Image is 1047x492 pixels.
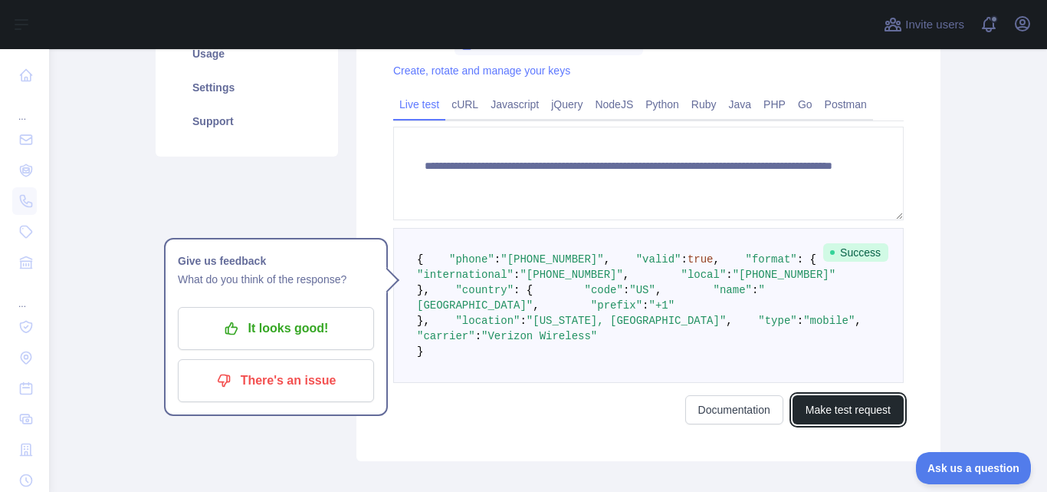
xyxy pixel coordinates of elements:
[623,269,629,281] span: ,
[589,92,639,117] a: NodeJS
[417,284,430,296] span: },
[475,330,481,342] span: :
[12,279,37,310] div: ...
[584,284,622,296] span: "code"
[685,395,783,424] a: Documentation
[604,253,610,266] span: ,
[484,92,545,117] a: Javascript
[178,307,374,350] button: It looks good!
[174,71,320,104] a: Settings
[639,92,685,117] a: Python
[501,253,603,266] span: "[PHONE_NUMBER]"
[714,253,720,266] span: ,
[545,92,589,117] a: jQuery
[455,284,514,296] span: "country"
[823,243,888,262] span: Success
[514,284,533,296] span: : {
[681,269,726,281] span: "local"
[723,92,758,117] a: Java
[455,315,520,327] span: "location"
[629,284,655,296] span: "US"
[417,330,475,342] span: "carrier"
[733,269,835,281] span: "[PHONE_NUMBER]"
[757,92,792,117] a: PHP
[189,368,363,394] p: There's an issue
[494,253,501,266] span: :
[591,299,642,312] span: "prefix"
[514,269,520,281] span: :
[797,253,816,266] span: : {
[758,315,796,327] span: "type"
[855,315,861,327] span: ,
[752,284,758,296] span: :
[178,359,374,402] button: There's an issue
[803,315,855,327] span: "mobile"
[174,104,320,138] a: Support
[746,253,797,266] span: "format"
[417,345,423,358] span: }
[636,253,681,266] span: "valid"
[623,284,629,296] span: :
[916,452,1032,484] iframe: Toggle Customer Support
[178,270,374,289] p: What do you think of the response?
[12,92,37,123] div: ...
[642,299,648,312] span: :
[393,64,570,77] a: Create, rotate and manage your keys
[445,92,484,117] a: cURL
[881,12,967,37] button: Invite users
[527,315,726,327] span: "[US_STATE], [GEOGRAPHIC_DATA]"
[726,269,732,281] span: :
[797,315,803,327] span: :
[688,253,714,266] span: true
[793,395,904,424] button: Make test request
[714,284,752,296] span: "name"
[417,269,514,281] span: "international"
[417,253,423,266] span: {
[520,315,526,327] span: :
[726,315,732,327] span: ,
[481,330,597,342] span: "Verizon Wireless"
[520,269,622,281] span: "[PHONE_NUMBER]"
[417,315,430,327] span: },
[819,92,873,117] a: Postman
[648,299,674,312] span: "+1"
[792,92,819,117] a: Go
[655,284,661,296] span: ,
[905,16,964,34] span: Invite users
[189,315,363,342] p: It looks good!
[685,92,723,117] a: Ruby
[681,253,687,266] span: :
[449,253,494,266] span: "phone"
[178,252,374,270] h1: Give us feedback
[533,299,539,312] span: ,
[393,92,445,117] a: Live test
[174,37,320,71] a: Usage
